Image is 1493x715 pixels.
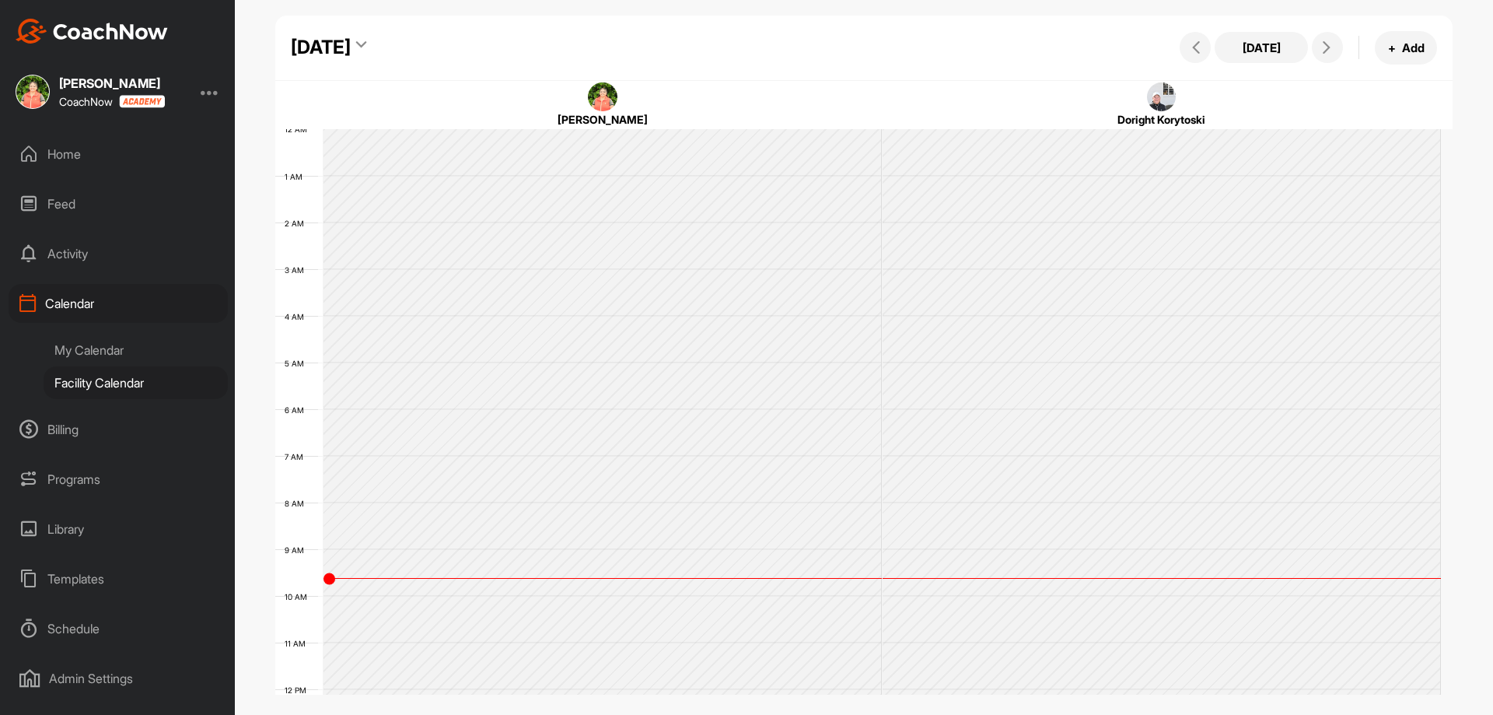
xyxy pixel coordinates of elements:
[9,234,228,273] div: Activity
[275,545,320,555] div: 9 AM
[9,460,228,499] div: Programs
[9,184,228,223] div: Feed
[275,592,323,601] div: 10 AM
[275,359,320,368] div: 5 AM
[275,219,320,228] div: 2 AM
[1215,32,1308,63] button: [DATE]
[44,334,228,366] div: My Calendar
[59,77,165,89] div: [PERSON_NAME]
[275,312,320,321] div: 4 AM
[275,405,320,415] div: 6 AM
[588,82,617,112] img: square_4a5d3bb7dbbc8f8b9d53fe4e65f68688.jpg
[368,111,837,128] div: [PERSON_NAME]
[1147,82,1177,112] img: square_236bd4707646c9374e41bc003bc1095b.jpg
[16,75,50,109] img: square_4a5d3bb7dbbc8f8b9d53fe4e65f68688.jpg
[1375,31,1437,65] button: +Add
[9,559,228,598] div: Templates
[59,95,165,108] div: CoachNow
[9,510,228,549] div: Library
[275,685,322,695] div: 12 PM
[9,609,228,648] div: Schedule
[9,659,228,698] div: Admin Settings
[275,499,320,508] div: 8 AM
[275,639,321,648] div: 11 AM
[275,172,318,181] div: 1 AM
[9,284,228,323] div: Calendar
[275,452,319,461] div: 7 AM
[9,135,228,173] div: Home
[44,366,228,399] div: Facility Calendar
[119,95,165,108] img: CoachNow acadmey
[16,19,168,44] img: CoachNow
[275,124,323,134] div: 12 AM
[275,265,320,275] div: 3 AM
[926,111,1396,128] div: Doright Korytoski
[1388,40,1396,56] span: +
[9,410,228,449] div: Billing
[291,33,351,61] div: [DATE]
